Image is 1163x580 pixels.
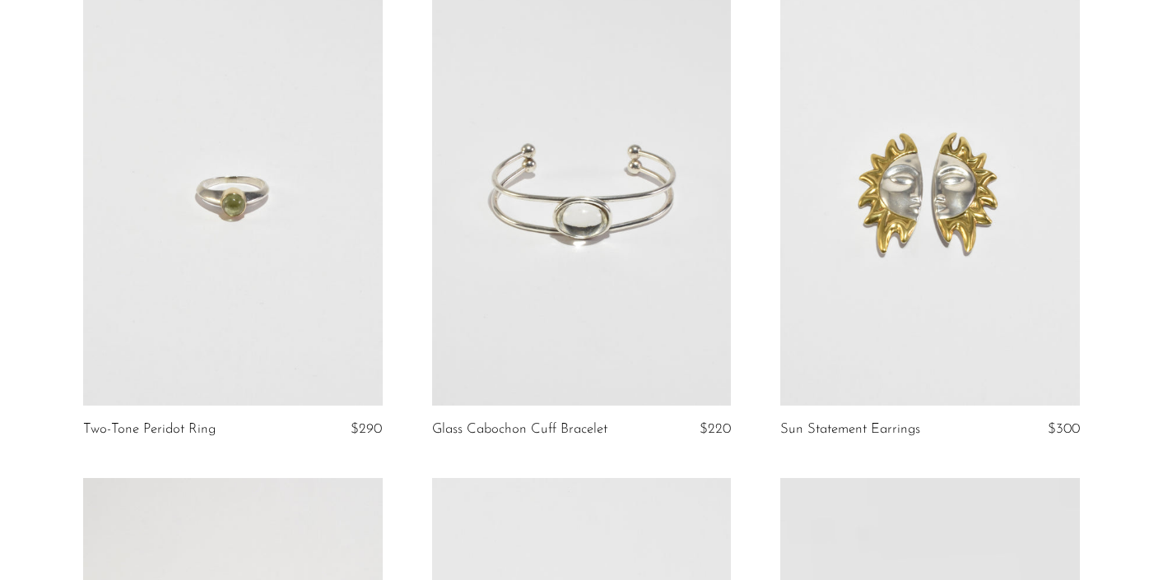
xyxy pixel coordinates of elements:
[83,422,216,437] a: Two-Tone Peridot Ring
[432,422,607,437] a: Glass Cabochon Cuff Bracelet
[780,422,920,437] a: Sun Statement Earrings
[1048,422,1080,436] span: $300
[700,422,731,436] span: $220
[351,422,382,436] span: $290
